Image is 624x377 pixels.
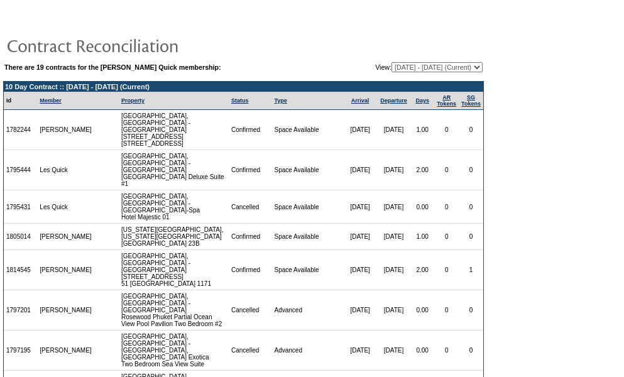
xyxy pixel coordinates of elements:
a: Days [415,97,429,104]
td: [US_STATE][GEOGRAPHIC_DATA], [US_STATE][GEOGRAPHIC_DATA] [GEOGRAPHIC_DATA] 23B [119,224,229,250]
td: 0.00 [410,331,434,371]
td: 0 [459,110,483,150]
td: 0 [434,290,459,331]
td: Id [4,92,37,110]
td: Cancelled [229,290,272,331]
a: Type [275,97,287,104]
td: Cancelled [229,190,272,224]
td: 0 [434,250,459,290]
a: ARTokens [437,94,456,107]
td: 1797195 [4,331,37,371]
td: [GEOGRAPHIC_DATA], [GEOGRAPHIC_DATA] - [GEOGRAPHIC_DATA]-Spa Hotel Majestic 01 [119,190,229,224]
td: [DATE] [343,224,376,250]
td: 1795431 [4,190,37,224]
td: 0 [434,331,459,371]
td: [PERSON_NAME] [37,290,95,331]
td: 1 [459,250,483,290]
td: Confirmed [229,250,272,290]
td: View: [324,62,483,72]
td: 0 [434,224,459,250]
td: 0 [459,224,483,250]
td: 0 [434,190,459,224]
td: 1782244 [4,110,37,150]
td: [DATE] [377,250,410,290]
td: [GEOGRAPHIC_DATA], [GEOGRAPHIC_DATA] - [GEOGRAPHIC_DATA][STREET_ADDRESS] [STREET_ADDRESS] [119,110,229,150]
td: 0 [459,190,483,224]
td: [DATE] [343,290,376,331]
td: [DATE] [343,110,376,150]
td: [DATE] [343,250,376,290]
td: [GEOGRAPHIC_DATA], [GEOGRAPHIC_DATA] - [GEOGRAPHIC_DATA], [GEOGRAPHIC_DATA] Exotica Two Bedroom S... [119,331,229,371]
td: 1797201 [4,290,37,331]
td: [DATE] [377,190,410,224]
td: 0.00 [410,290,434,331]
td: 10 Day Contract :: [DATE] - [DATE] (Current) [4,82,483,92]
a: SGTokens [461,94,481,107]
td: Advanced [272,290,344,331]
td: 0 [459,331,483,371]
td: Confirmed [229,110,272,150]
td: [DATE] [377,331,410,371]
td: [DATE] [377,110,410,150]
a: Status [231,97,249,104]
a: Property [121,97,145,104]
td: [GEOGRAPHIC_DATA], [GEOGRAPHIC_DATA] - [GEOGRAPHIC_DATA][STREET_ADDRESS] 51 [GEOGRAPHIC_DATA] 1171 [119,250,229,290]
td: Confirmed [229,224,272,250]
td: [DATE] [377,290,410,331]
td: 0 [459,150,483,190]
td: Space Available [272,110,344,150]
td: [PERSON_NAME] [37,224,95,250]
b: There are 19 contracts for the [PERSON_NAME] Quick membership: [4,63,221,71]
td: [DATE] [377,150,410,190]
td: 2.00 [410,250,434,290]
td: [PERSON_NAME] [37,331,95,371]
td: [DATE] [343,190,376,224]
td: 1.00 [410,224,434,250]
td: [DATE] [343,331,376,371]
td: 1795444 [4,150,37,190]
td: Les Quick [37,190,95,224]
a: Departure [380,97,407,104]
td: 1805014 [4,224,37,250]
td: [DATE] [343,150,376,190]
td: [PERSON_NAME] [37,250,95,290]
td: Space Available [272,224,344,250]
td: Space Available [272,250,344,290]
td: 0 [434,150,459,190]
td: 1.00 [410,110,434,150]
td: 0 [434,110,459,150]
td: Advanced [272,331,344,371]
td: [GEOGRAPHIC_DATA], [GEOGRAPHIC_DATA] - [GEOGRAPHIC_DATA] [GEOGRAPHIC_DATA] Deluxe Suite #1 [119,150,229,190]
img: pgTtlContractReconciliation.gif [6,33,258,58]
td: [DATE] [377,224,410,250]
td: 0 [459,290,483,331]
td: Space Available [272,150,344,190]
td: Confirmed [229,150,272,190]
a: Arrival [351,97,369,104]
td: [PERSON_NAME] [37,110,95,150]
td: Cancelled [229,331,272,371]
td: Space Available [272,190,344,224]
td: Les Quick [37,150,95,190]
a: Member [40,97,62,104]
td: 2.00 [410,150,434,190]
td: 0.00 [410,190,434,224]
td: 1814545 [4,250,37,290]
td: [GEOGRAPHIC_DATA], [GEOGRAPHIC_DATA] - [GEOGRAPHIC_DATA] Rosewood Phuket Partial Ocean View Pool ... [119,290,229,331]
